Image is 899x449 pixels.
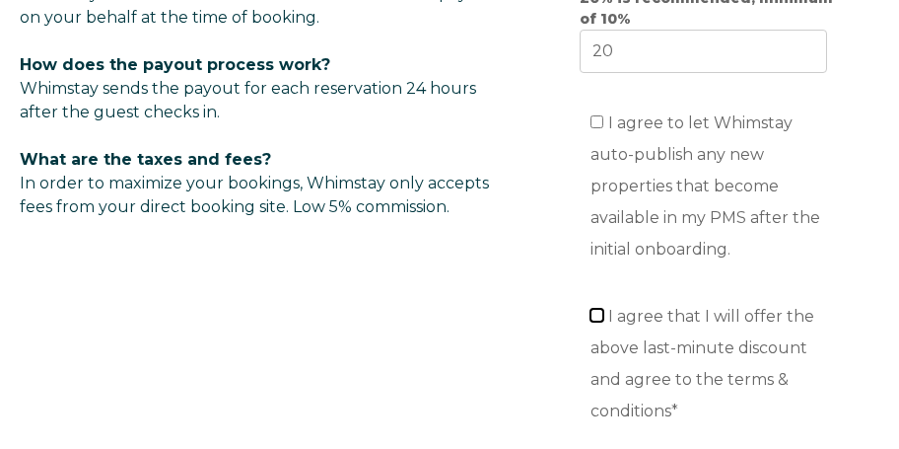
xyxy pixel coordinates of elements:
span: In order to maximize your bookings, Whimstay only accepts fees from your direct booking site. Low... [20,150,489,216]
input: I agree to let Whimstay auto-publish any new properties that become available in my PMS after the... [590,115,603,128]
span: I agree to let Whimstay auto-publish any new properties that become available in my PMS after the... [590,113,820,259]
span: I agree that I will offer the above last-minute discount and agree to the terms & conditions [590,307,815,420]
span: Whimstay sends the payout for each reservation 24 hours after the guest checks in. [20,79,476,121]
span: How does the payout process work? [20,55,330,74]
input: I agree that I will offer the above last-minute discount and agree to the terms & conditions* [590,309,603,322]
span: What are the taxes and fees? [20,150,271,169]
